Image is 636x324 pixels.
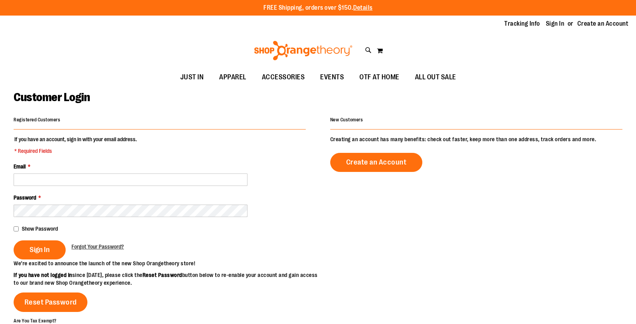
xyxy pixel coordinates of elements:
p: We’re excited to announce the launch of the new Shop Orangetheory store! [14,259,318,267]
img: Shop Orangetheory [253,41,354,60]
span: Sign In [30,245,50,254]
span: ACCESSORIES [262,68,305,86]
span: Create an Account [346,158,407,166]
strong: New Customers [330,117,363,123]
a: Reset Password [14,292,87,312]
span: EVENTS [320,68,344,86]
p: FREE Shipping, orders over $150. [263,4,373,12]
strong: If you have not logged in [14,272,72,278]
button: Sign In [14,240,66,259]
p: Creating an account has many benefits: check out faster, keep more than one address, track orders... [330,135,622,143]
p: since [DATE], please click the button below to re-enable your account and gain access to our bran... [14,271,318,287]
span: JUST IN [180,68,204,86]
a: Details [353,4,373,11]
span: OTF AT HOME [359,68,399,86]
legend: If you have an account, sign in with your email address. [14,135,138,155]
a: Create an Account [577,19,629,28]
span: * Required Fields [14,147,137,155]
span: Email [14,163,26,170]
span: Forgot Your Password? [71,243,124,250]
strong: Reset Password [143,272,182,278]
a: Create an Account [330,153,423,172]
span: ALL OUT SALE [415,68,456,86]
a: Tracking Info [504,19,540,28]
span: Password [14,194,36,201]
strong: Are You Tax Exempt? [14,318,57,323]
a: Sign In [546,19,565,28]
span: APPAREL [219,68,246,86]
strong: Registered Customers [14,117,60,123]
span: Show Password [22,226,58,232]
a: Forgot Your Password? [71,243,124,250]
span: Customer Login [14,91,90,104]
span: Reset Password [24,298,77,306]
